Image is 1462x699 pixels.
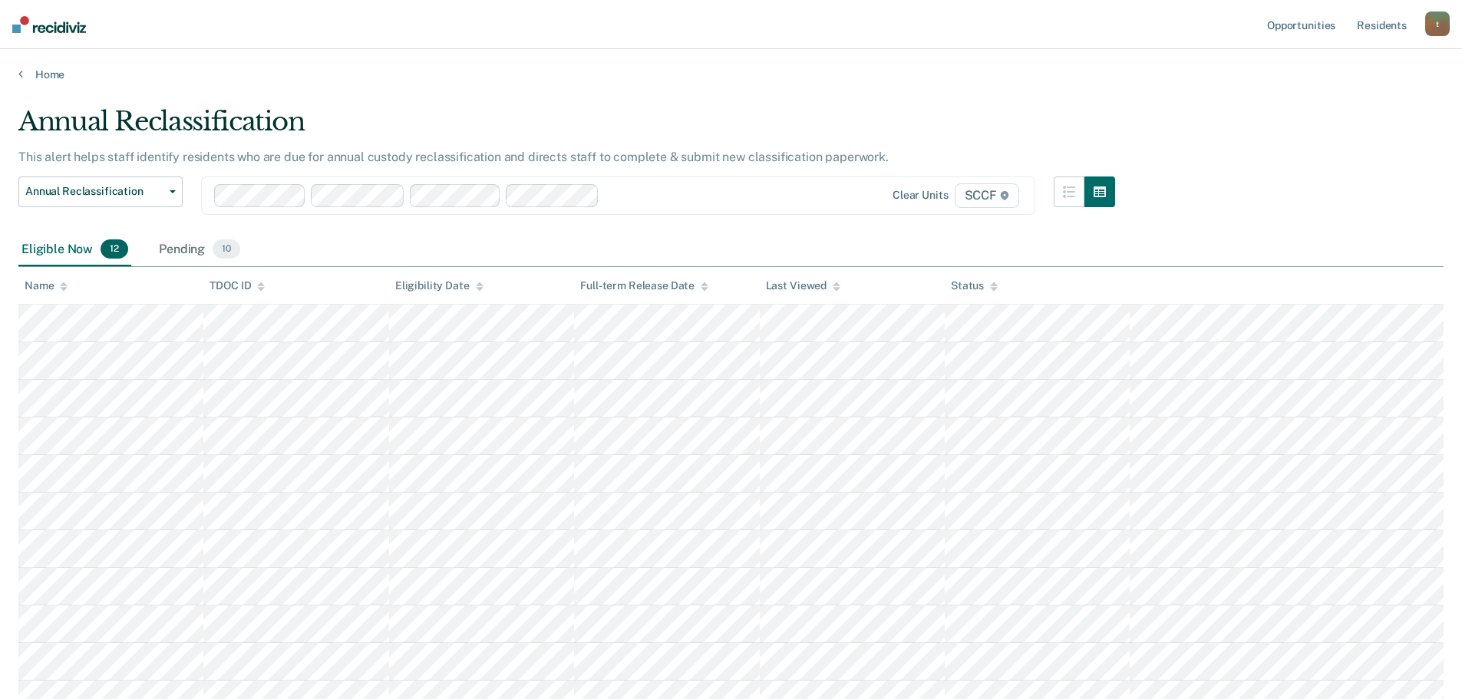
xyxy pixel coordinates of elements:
[18,233,131,267] div: Eligible Now12
[951,279,998,292] div: Status
[101,239,128,259] span: 12
[210,279,265,292] div: TDOC ID
[213,239,240,259] span: 10
[25,279,68,292] div: Name
[18,68,1444,81] a: Home
[580,279,708,292] div: Full-term Release Date
[18,150,889,164] p: This alert helps staff identify residents who are due for annual custody reclassification and dir...
[156,233,243,267] div: Pending10
[955,183,1019,208] span: SCCF
[395,279,483,292] div: Eligibility Date
[18,176,183,207] button: Annual Reclassification
[766,279,840,292] div: Last Viewed
[12,16,86,33] img: Recidiviz
[1425,12,1450,36] button: t
[893,189,949,202] div: Clear units
[25,185,163,198] span: Annual Reclassification
[18,106,1115,150] div: Annual Reclassification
